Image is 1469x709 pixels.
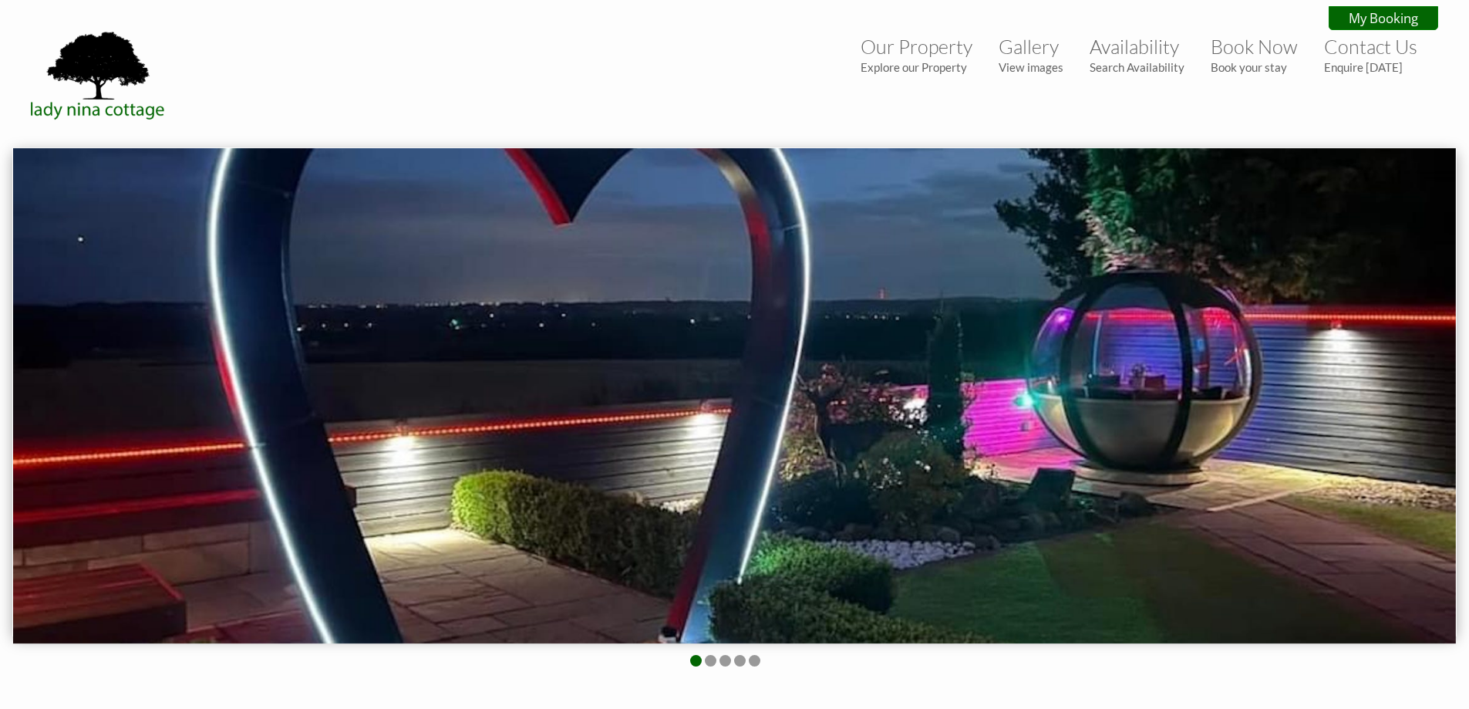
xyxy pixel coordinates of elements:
a: Contact UsEnquire [DATE] [1324,35,1417,74]
a: Our PropertyExplore our Property [861,35,972,74]
small: Book your stay [1211,60,1298,74]
small: View images [999,60,1063,74]
small: Enquire [DATE] [1324,60,1417,74]
a: AvailabilitySearch Availability [1090,35,1184,74]
small: Search Availability [1090,60,1184,74]
a: Book NowBook your stay [1211,35,1298,74]
a: My Booking [1329,6,1438,30]
img: Lady Nina Cottage [22,29,176,121]
a: GalleryView images [999,35,1063,74]
small: Explore our Property [861,60,972,74]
